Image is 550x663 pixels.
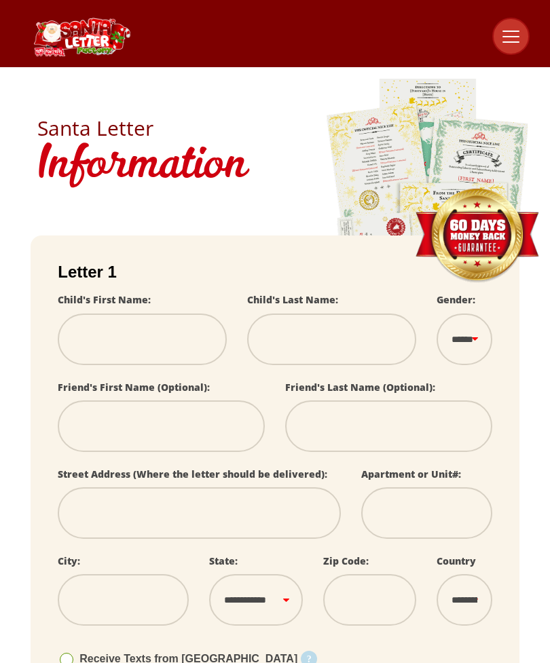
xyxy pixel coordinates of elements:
[37,138,513,195] h1: Information
[58,381,210,394] label: Friend's First Name (Optional):
[58,468,327,480] label: Street Address (Where the letter should be delivered):
[437,293,475,306] label: Gender:
[285,381,435,394] label: Friend's Last Name (Optional):
[31,18,132,56] img: Santa Letter Logo
[58,293,151,306] label: Child's First Name:
[323,554,369,567] label: Zip Code:
[361,468,461,480] label: Apartment or Unit#:
[37,118,513,138] h2: Santa Letter
[58,263,492,282] h2: Letter 1
[247,293,338,306] label: Child's Last Name:
[209,554,238,567] label: State:
[414,188,540,284] img: Money Back Guarantee
[437,554,476,567] label: Country
[58,554,80,567] label: City:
